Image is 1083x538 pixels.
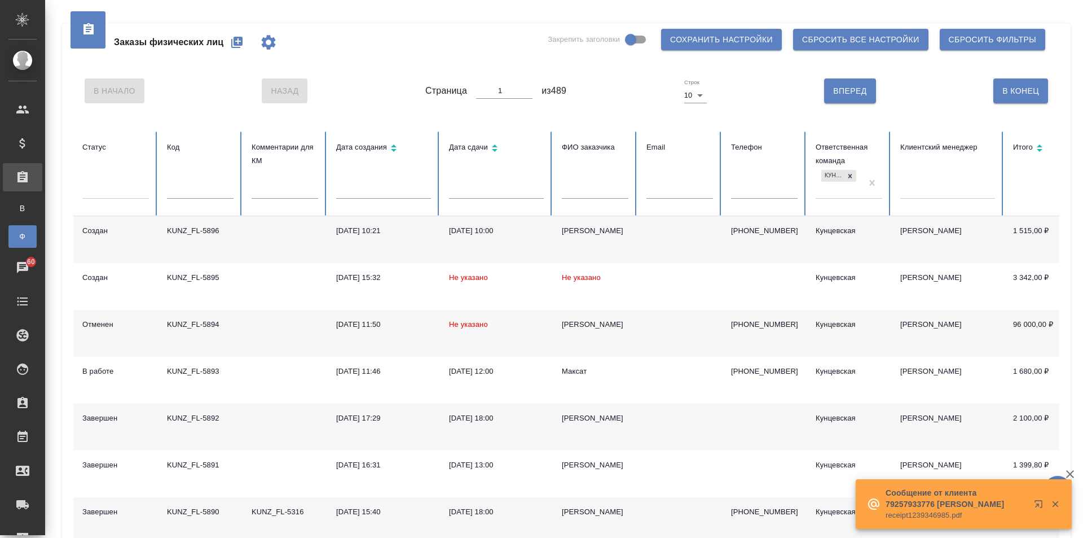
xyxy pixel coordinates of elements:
[731,225,798,237] p: [PHONE_NUMBER]
[8,225,37,248] a: Ф
[82,413,149,424] div: Завершен
[167,141,234,154] div: Код
[449,225,544,237] div: [DATE] 10:00
[167,460,234,471] div: KUNZ_FL-5891
[900,141,995,154] div: Клиентский менеджер
[449,460,544,471] div: [DATE] 13:00
[425,84,467,98] span: Страница
[562,506,628,518] div: [PERSON_NAME]
[449,273,488,282] span: Не указано
[670,33,773,47] span: Сохранить настройки
[731,319,798,330] p: [PHONE_NUMBER]
[449,506,544,518] div: [DATE] 18:00
[562,225,628,237] div: [PERSON_NAME]
[891,263,1004,310] td: [PERSON_NAME]
[167,225,234,237] div: KUNZ_FL-5896
[1002,84,1039,98] span: В Конец
[449,320,488,329] span: Не указано
[336,506,431,518] div: [DATE] 15:40
[833,84,866,98] span: Вперед
[562,366,628,377] div: Максат
[336,141,431,157] div: Сортировка
[167,366,234,377] div: KUNZ_FL-5893
[167,413,234,424] div: KUNZ_FL-5892
[82,319,149,330] div: Отменен
[548,34,620,45] span: Закрепить заголовки
[8,197,37,220] a: В
[816,225,882,237] div: Кунцевская
[562,460,628,471] div: [PERSON_NAME]
[82,506,149,518] div: Завершен
[336,366,431,377] div: [DATE] 11:46
[816,506,882,518] div: Кунцевская
[1044,499,1067,509] button: Закрыть
[684,80,699,85] label: Строк
[562,273,601,282] span: Не указано
[661,29,782,50] button: Сохранить настройки
[886,510,1027,521] p: receipt1239346985.pdf
[940,29,1045,50] button: Сбросить фильтры
[731,141,798,154] div: Телефон
[3,253,42,282] a: 60
[449,413,544,424] div: [DATE] 18:00
[816,141,882,168] div: Ответственная команда
[1013,141,1080,157] div: Сортировка
[336,319,431,330] div: [DATE] 11:50
[816,413,882,424] div: Кунцевская
[562,413,628,424] div: [PERSON_NAME]
[816,319,882,330] div: Кунцевская
[541,84,566,98] span: из 489
[816,460,882,471] div: Кунцевская
[82,141,149,154] div: Статус
[891,450,1004,497] td: [PERSON_NAME]
[252,141,318,168] div: Комментарии для КМ
[167,319,234,330] div: KUNZ_FL-5894
[802,33,919,47] span: Сбросить все настройки
[1027,493,1054,520] button: Открыть в новой вкладке
[114,36,223,49] span: Заказы физических лиц
[562,141,628,154] div: ФИО заказчика
[336,272,431,283] div: [DATE] 15:32
[449,366,544,377] div: [DATE] 12:00
[82,272,149,283] div: Создан
[449,141,544,157] div: Сортировка
[993,78,1048,103] button: В Конец
[167,272,234,283] div: KUNZ_FL-5895
[252,506,318,518] p: KUNZ_FL-5316
[336,460,431,471] div: [DATE] 16:31
[891,310,1004,357] td: [PERSON_NAME]
[1044,476,1072,504] button: 🙏
[949,33,1036,47] span: Сбросить фильтры
[167,506,234,518] div: KUNZ_FL-5890
[562,319,628,330] div: [PERSON_NAME]
[824,78,875,103] button: Вперед
[14,231,31,242] span: Ф
[816,272,882,283] div: Кунцевская
[82,366,149,377] div: В работе
[82,225,149,237] div: Создан
[891,357,1004,404] td: [PERSON_NAME]
[646,141,713,154] div: Email
[731,506,798,518] p: [PHONE_NUMBER]
[82,460,149,471] div: Завершен
[891,216,1004,263] td: [PERSON_NAME]
[14,203,31,214] span: В
[731,366,798,377] p: [PHONE_NUMBER]
[336,413,431,424] div: [DATE] 17:29
[821,170,844,182] div: Кунцевская
[684,88,707,103] div: 10
[336,225,431,237] div: [DATE] 10:21
[816,366,882,377] div: Кунцевская
[223,29,250,56] button: Создать
[20,256,42,268] span: 60
[891,404,1004,450] td: [PERSON_NAME]
[793,29,928,50] button: Сбросить все настройки
[886,487,1027,510] p: Сообщение от клиента 79257933776 [PERSON_NAME]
